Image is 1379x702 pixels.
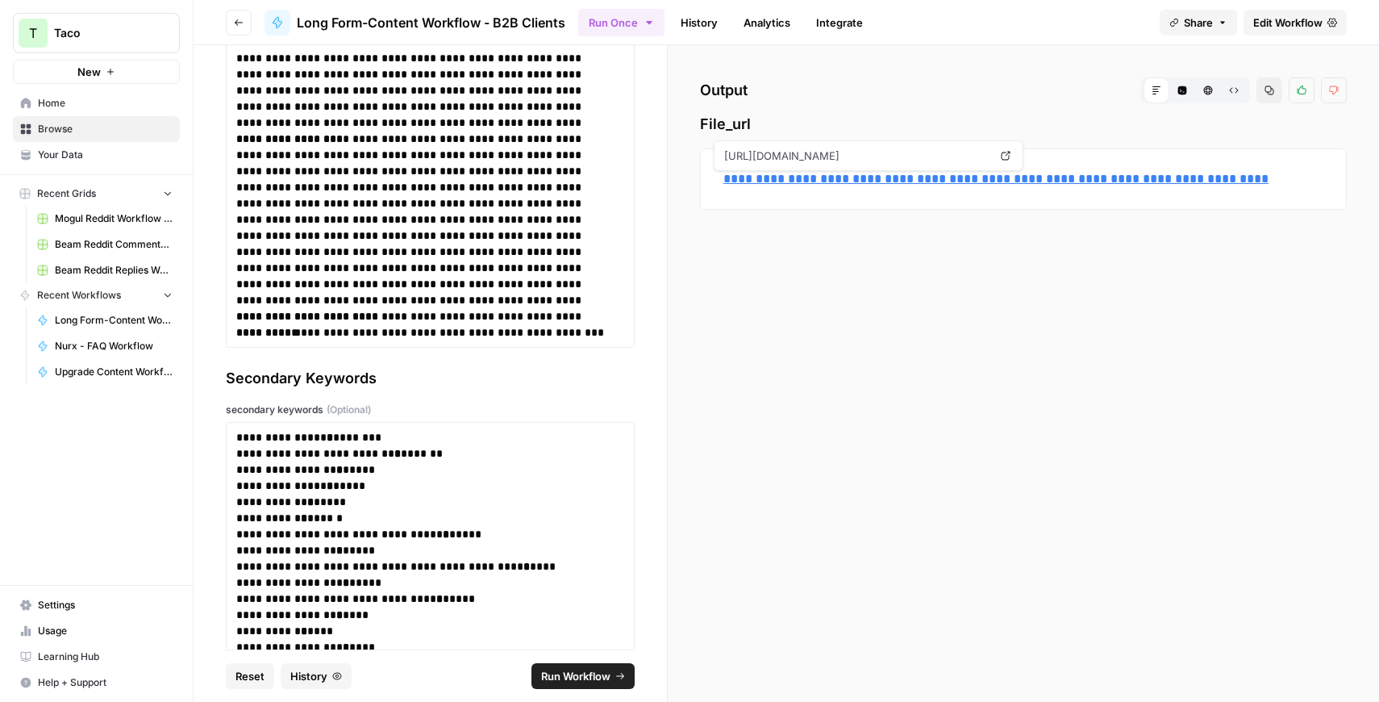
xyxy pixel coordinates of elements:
[38,650,173,664] span: Learning Hub
[327,403,371,417] span: (Optional)
[13,90,180,116] a: Home
[13,116,180,142] a: Browse
[13,13,180,53] button: Workspace: Taco
[806,10,873,36] a: Integrate
[297,13,565,32] span: Long Form-Content Workflow - B2B Clients
[13,670,180,696] button: Help + Support
[38,96,173,111] span: Home
[734,10,800,36] a: Analytics
[77,64,101,80] span: New
[541,668,610,684] span: Run Workflow
[226,367,635,390] div: Secondary Keywords
[578,9,665,36] button: Run Once
[55,211,173,226] span: Mogul Reddit Workflow Grid (1)
[30,333,180,359] a: Nurx - FAQ Workflow
[265,10,565,36] a: Long Form-Content Workflow - B2B Clients
[226,663,274,689] button: Reset
[54,25,152,41] span: Taco
[13,142,180,168] a: Your Data
[13,618,180,644] a: Usage
[700,113,1347,136] span: File_url
[38,675,173,690] span: Help + Support
[721,141,992,170] span: [URL][DOMAIN_NAME]
[55,365,173,379] span: Upgrade Content Workflow - Nurx
[38,598,173,612] span: Settings
[55,313,173,328] span: Long Form-Content Workflow - AI Clients (New)
[30,232,180,257] a: Beam Reddit Comments Workflow Grid (1)
[671,10,727,36] a: History
[235,668,265,684] span: Reset
[531,663,635,689] button: Run Workflow
[29,23,37,43] span: T
[1160,10,1237,36] button: Share
[1253,15,1323,31] span: Edit Workflow
[30,206,180,232] a: Mogul Reddit Workflow Grid (1)
[700,77,1347,103] h2: Output
[13,592,180,618] a: Settings
[55,339,173,353] span: Nurx - FAQ Workflow
[1184,15,1213,31] span: Share
[290,668,327,684] span: History
[281,663,352,689] button: History
[1244,10,1347,36] a: Edit Workflow
[38,122,173,136] span: Browse
[38,624,173,638] span: Usage
[13,283,180,307] button: Recent Workflows
[226,403,635,417] label: secondary keywords
[13,644,180,670] a: Learning Hub
[30,307,180,333] a: Long Form-Content Workflow - AI Clients (New)
[30,257,180,283] a: Beam Reddit Replies Workflow Grid
[37,186,96,201] span: Recent Grids
[13,182,180,206] button: Recent Grids
[55,237,173,252] span: Beam Reddit Comments Workflow Grid (1)
[55,263,173,278] span: Beam Reddit Replies Workflow Grid
[30,359,180,385] a: Upgrade Content Workflow - Nurx
[37,288,121,303] span: Recent Workflows
[38,148,173,162] span: Your Data
[13,60,180,84] button: New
